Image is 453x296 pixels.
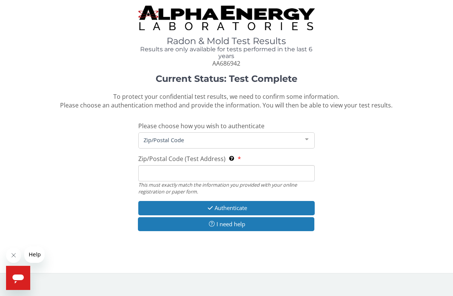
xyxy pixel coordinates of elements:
[138,6,315,30] img: TightCrop.jpg
[60,92,393,109] span: To protect your confidential test results, we need to confirm some information. Please choose an ...
[156,73,297,84] strong: Current Status: Test Complete
[138,46,315,59] h4: Results are only available for tests performed in the last 6 years
[138,217,315,231] button: I need help
[6,248,21,263] iframe: Close message
[138,181,315,195] div: This must exactly match the information you provided with your online registration or paper form.
[24,246,45,263] iframe: Message from company
[142,136,300,144] span: Zip/Postal Code
[138,36,315,46] h1: Radon & Mold Test Results
[138,201,315,215] button: Authenticate
[6,266,30,290] iframe: Button to launch messaging window
[138,155,226,163] span: Zip/Postal Code (Test Address)
[212,59,240,67] span: AA686942
[138,122,264,130] span: Please choose how you wish to authenticate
